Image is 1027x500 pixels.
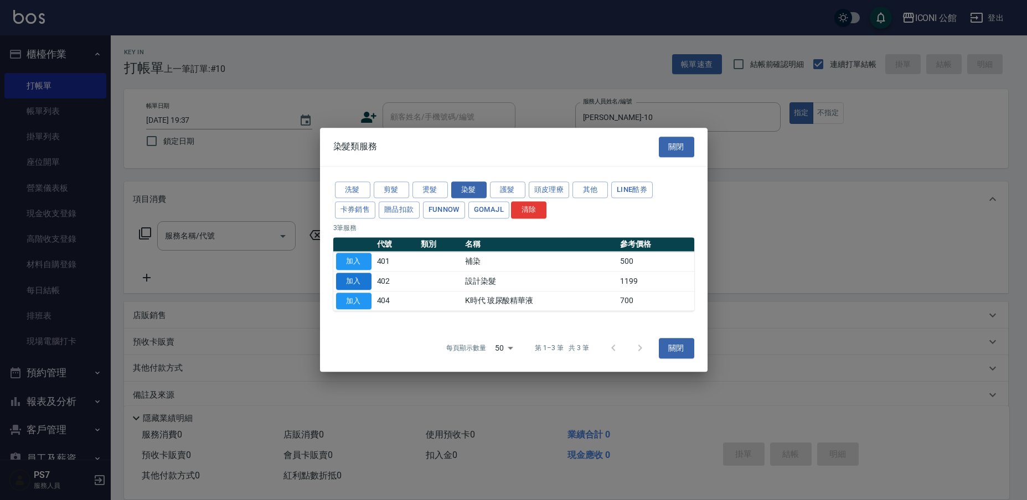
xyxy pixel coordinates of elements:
[374,237,419,252] th: 代號
[462,237,617,252] th: 名稱
[529,181,570,199] button: 頭皮理療
[335,181,370,199] button: 洗髮
[491,334,517,363] div: 50
[617,237,694,252] th: 參考價格
[451,181,487,199] button: 染髮
[412,181,448,199] button: 燙髮
[490,181,525,199] button: 護髮
[617,252,694,272] td: 500
[336,253,371,270] button: 加入
[462,291,617,311] td: K時代 玻尿酸精華液
[617,291,694,311] td: 700
[333,223,694,233] p: 3 筆服務
[446,343,486,353] p: 每頁顯示數量
[335,202,376,219] button: 卡券銷售
[611,181,653,199] button: LINE酷券
[462,272,617,291] td: 設計染髮
[418,237,462,252] th: 類別
[336,273,371,290] button: 加入
[659,137,694,157] button: 關閉
[659,338,694,358] button: 關閉
[617,272,694,291] td: 1199
[468,202,509,219] button: GOMAJL
[572,181,608,199] button: 其他
[511,202,546,219] button: 清除
[333,142,378,153] span: 染髮類服務
[336,293,371,310] button: 加入
[535,343,589,353] p: 第 1–3 筆 共 3 筆
[374,252,419,272] td: 401
[374,181,409,199] button: 剪髮
[423,202,465,219] button: FUNNOW
[374,291,419,311] td: 404
[462,252,617,272] td: 補染
[374,272,419,291] td: 402
[379,202,420,219] button: 贈品扣款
